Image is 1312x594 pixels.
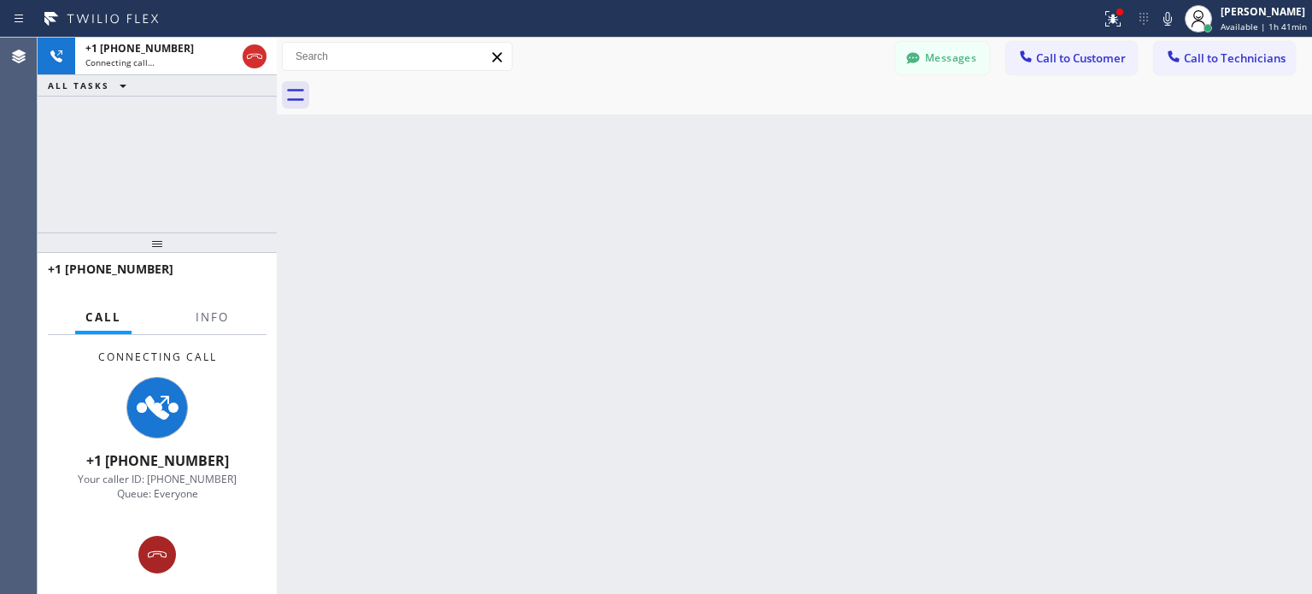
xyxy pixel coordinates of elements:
[1221,4,1307,19] div: [PERSON_NAME]
[75,301,132,334] button: Call
[138,536,176,573] button: Hang up
[196,309,229,325] span: Info
[48,79,109,91] span: ALL TASKS
[85,56,155,68] span: Connecting call…
[1184,50,1286,66] span: Call to Technicians
[86,451,229,470] span: +1 [PHONE_NUMBER]
[895,42,989,74] button: Messages
[1156,7,1180,31] button: Mute
[243,44,266,68] button: Hang up
[78,472,237,501] span: Your caller ID: [PHONE_NUMBER] Queue: Everyone
[1221,21,1307,32] span: Available | 1h 41min
[1006,42,1137,74] button: Call to Customer
[85,41,194,56] span: +1 [PHONE_NUMBER]
[98,350,217,364] span: Connecting Call
[38,75,143,96] button: ALL TASKS
[185,301,239,334] button: Info
[1036,50,1126,66] span: Call to Customer
[283,43,512,70] input: Search
[48,261,173,277] span: +1 [PHONE_NUMBER]
[1154,42,1295,74] button: Call to Technicians
[85,309,121,325] span: Call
